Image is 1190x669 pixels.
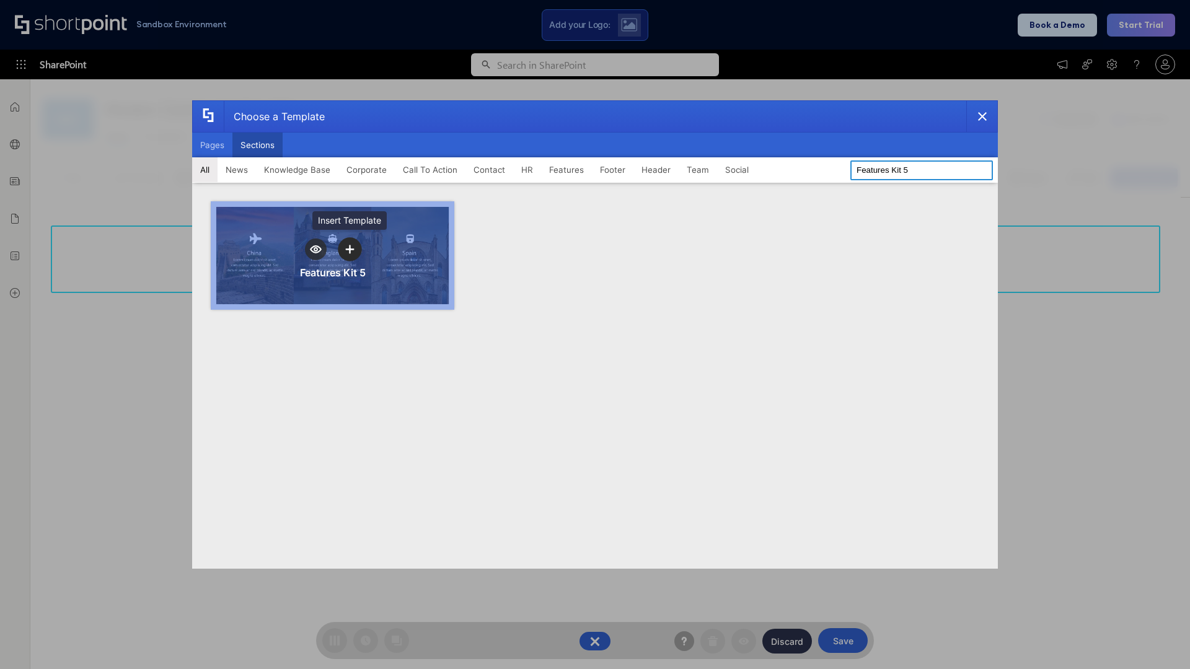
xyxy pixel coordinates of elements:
[395,157,465,182] button: Call To Action
[541,157,592,182] button: Features
[465,157,513,182] button: Contact
[232,133,283,157] button: Sections
[1128,610,1190,669] iframe: Chat Widget
[218,157,256,182] button: News
[192,100,998,569] div: template selector
[192,133,232,157] button: Pages
[338,157,395,182] button: Corporate
[192,157,218,182] button: All
[850,160,993,180] input: Search
[717,157,757,182] button: Social
[592,157,633,182] button: Footer
[300,266,366,279] div: Features Kit 5
[224,101,325,132] div: Choose a Template
[256,157,338,182] button: Knowledge Base
[513,157,541,182] button: HR
[633,157,679,182] button: Header
[679,157,717,182] button: Team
